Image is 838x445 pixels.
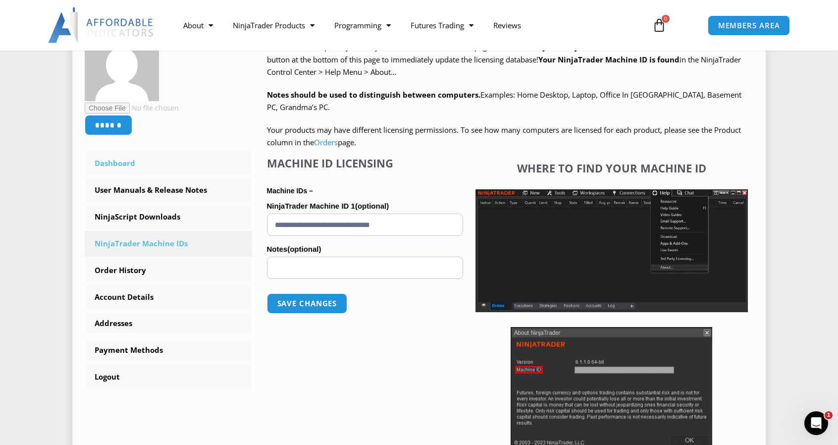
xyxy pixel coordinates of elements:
h4: Where to find your Machine ID [475,162,748,174]
span: MEMBERS AREA [718,22,780,29]
a: 0 [637,11,681,40]
a: Order History [85,258,252,283]
span: 0 [662,15,670,23]
a: Logout [85,364,252,390]
span: (optional) [355,202,389,210]
a: Reviews [483,14,531,37]
strong: Machine IDs – [267,187,313,195]
a: Futures Trading [401,14,483,37]
a: Addresses [85,311,252,336]
a: NinjaTrader Products [223,14,324,37]
iframe: Intercom live chat [804,411,828,435]
a: About [173,14,223,37]
span: 1 [825,411,833,419]
a: NinjaTrader Machine IDs [85,231,252,257]
nav: Account pages [85,151,252,390]
a: User Manuals & Release Notes [85,177,252,203]
label: Notes [267,242,463,257]
a: MEMBERS AREA [708,15,790,36]
strong: Notes should be used to distinguish between computers. [267,90,480,100]
a: Payment Methods [85,337,252,363]
h4: Machine ID Licensing [267,157,463,169]
a: Dashboard [85,151,252,176]
a: Account Details [85,284,252,310]
a: Orders [314,137,338,147]
span: Your products may have different licensing permissions. To see how many computers are licensed fo... [267,125,741,148]
img: 88d119a22d3c5ee6639ae0003ceecb032754cf2c5a367d56cf6f19e4911eeea4 [85,27,159,101]
button: Save changes [267,293,348,314]
strong: Your NinjaTrader Machine ID is found [538,55,680,64]
a: NinjaScript Downloads [85,204,252,230]
img: Screenshot 2025-01-17 1155544 | Affordable Indicators – NinjaTrader [475,189,748,312]
label: NinjaTrader Machine ID 1 [267,199,463,214]
span: Click the ‘SAVE CHANGES’ button at the bottom of this page to immediately update the licensing da... [267,42,741,77]
a: Programming [324,14,401,37]
img: LogoAI | Affordable Indicators – NinjaTrader [48,7,155,43]
span: (optional) [287,245,321,253]
span: Examples: Home Desktop, Laptop, Office In [GEOGRAPHIC_DATA], Basement PC, Grandma’s PC. [267,90,741,112]
nav: Menu [173,14,641,37]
